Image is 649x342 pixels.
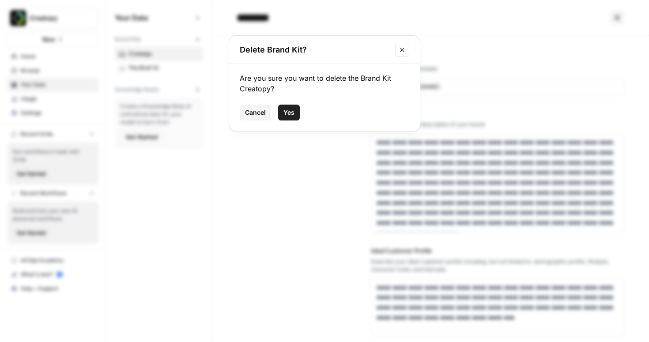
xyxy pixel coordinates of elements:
[245,108,266,117] span: Cancel
[278,105,300,120] button: Yes
[240,73,409,94] div: Are you sure you want to delete the Brand Kit Creatopy?
[283,108,294,117] span: Yes
[240,105,271,120] button: Cancel
[395,43,409,57] button: Close modal
[240,44,390,56] h2: Delete Brand Kit?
